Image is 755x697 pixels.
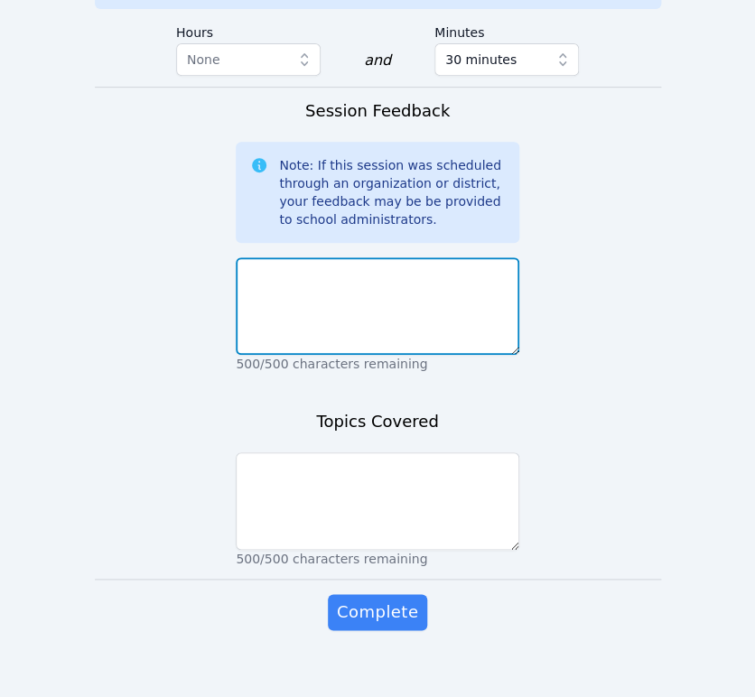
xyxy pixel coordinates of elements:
[176,16,321,43] label: Hours
[434,43,579,76] button: 30 minutes
[364,50,391,71] div: and
[328,594,427,630] button: Complete
[279,156,505,228] div: Note: If this session was scheduled through an organization or district, your feedback may be be ...
[337,599,418,625] span: Complete
[236,550,519,568] p: 500/500 characters remaining
[434,16,579,43] label: Minutes
[187,52,220,67] span: None
[445,49,517,70] span: 30 minutes
[316,409,438,434] h3: Topics Covered
[176,43,321,76] button: None
[236,355,519,373] p: 500/500 characters remaining
[305,98,450,124] h3: Session Feedback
